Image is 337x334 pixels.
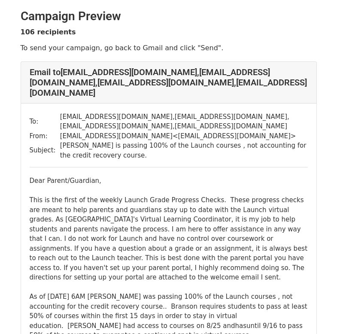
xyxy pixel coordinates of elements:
td: Subject: [30,141,60,160]
strong: 106 recipients [21,28,76,36]
h4: Email to [EMAIL_ADDRESS][DOMAIN_NAME] , [EMAIL_ADDRESS][DOMAIN_NAME] , [EMAIL_ADDRESS][DOMAIN_NAM... [30,67,308,98]
h2: Campaign Preview [21,9,317,24]
td: [PERSON_NAME] is passing 100% of the Launch courses , not accounting for the credit recovery course. [60,141,308,160]
td: [EMAIL_ADDRESS][DOMAIN_NAME] < [EMAIL_ADDRESS][DOMAIN_NAME] > [60,131,308,141]
div: This is the first of the weekly Launch Grade Progress Checks. These progress checks are meant to ... [30,186,308,282]
td: To: [30,112,60,131]
span: has [235,322,247,330]
p: To send your campaign, go back to Gmail and click "Send". [21,43,317,52]
td: From: [30,131,60,141]
td: [EMAIL_ADDRESS][DOMAIN_NAME] , [EMAIL_ADDRESS][DOMAIN_NAME] , [EMAIL_ADDRESS][DOMAIN_NAME] , [EMA... [60,112,308,131]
